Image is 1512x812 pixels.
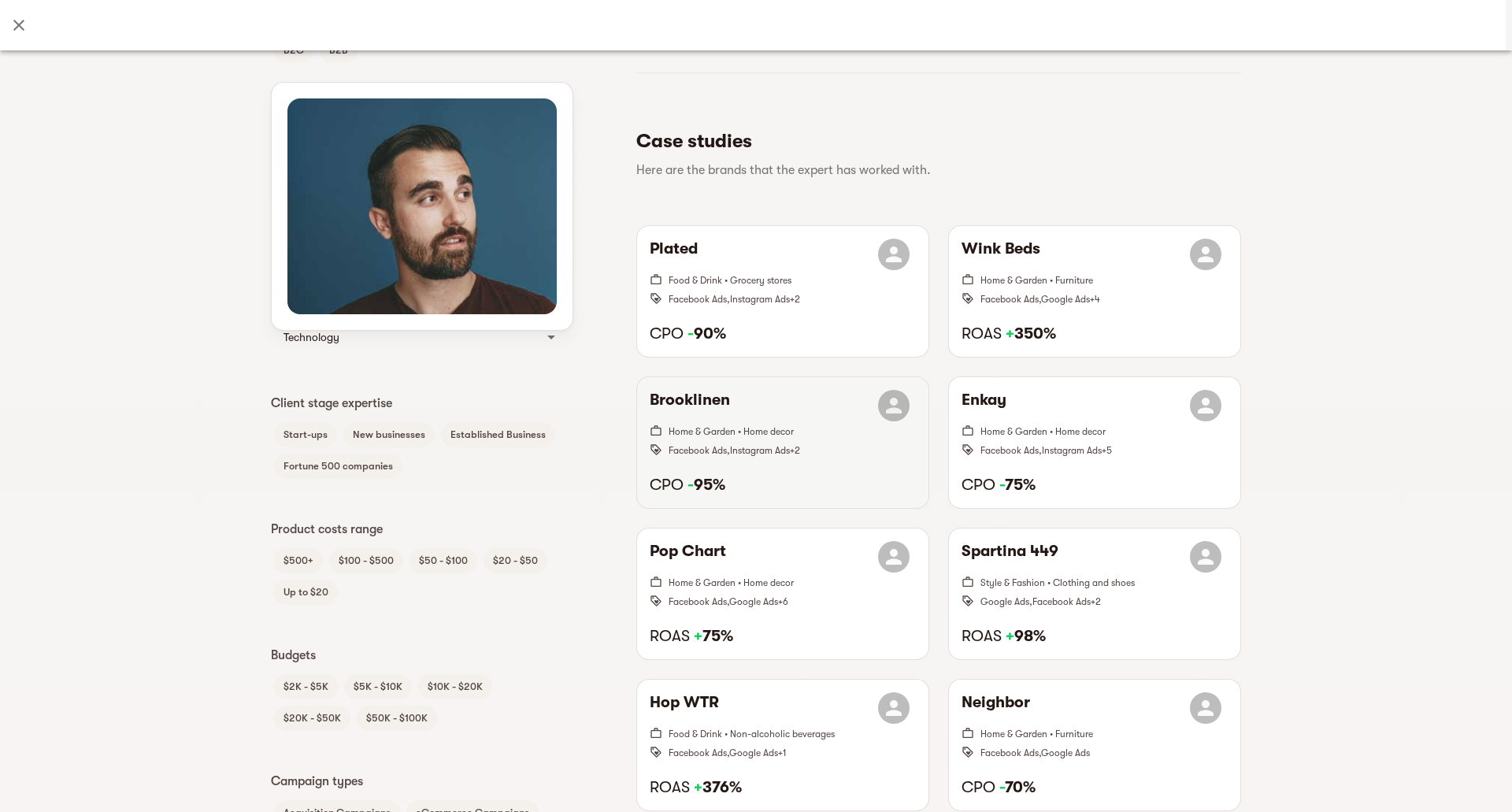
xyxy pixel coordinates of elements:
span: + 2 [1091,596,1101,607]
span: + [694,627,702,645]
h6: Wink Beds [962,239,1040,270]
strong: 95% [687,476,725,494]
span: Instagram Ads [730,294,790,305]
span: + [694,778,702,796]
span: Instagram Ads [730,445,790,456]
h6: Brooklinen [650,390,730,421]
strong: 90% [687,324,726,343]
span: $20K - $50K [274,709,350,728]
span: Google Ads , [980,596,1032,607]
p: Campaign types [271,772,573,791]
span: Google Ads [1041,294,1090,305]
strong: 75% [999,476,1036,494]
h6: ROAS [650,626,916,647]
button: PlatedFood & Drink • Grocery storesFacebook Ads,Instagram Ads+2CPO -90% [637,226,928,357]
span: + 4 [1090,294,1100,305]
span: + [1006,627,1014,645]
p: Budgets [271,646,573,665]
span: + 1 [778,747,787,758]
h6: CPO [962,475,1228,495]
div: Technology [271,318,573,356]
span: $100 - $500 [329,551,403,570]
span: $5K - $10K [344,677,412,696]
span: Facebook Ads , [669,294,730,305]
span: $20 - $50 [484,551,547,570]
span: Facebook Ads [1032,596,1091,607]
span: Google Ads [1041,747,1090,758]
span: Home & Garden • Furniture [980,729,1093,740]
span: Up to $20 [274,583,338,602]
span: $50 - $100 [409,551,477,570]
span: + 5 [1102,445,1112,456]
strong: 98% [1006,627,1046,645]
span: $500+ [274,551,323,570]
span: Google Ads [729,596,778,607]
h6: CPO [962,777,1228,798]
button: Wink BedsHome & Garden • FurnitureFacebook Ads,Google Ads+4ROAS +350% [949,226,1240,357]
span: + [1006,324,1014,343]
span: Fortune 500 companies [274,457,402,476]
h6: Enkay [962,390,1006,421]
span: Facebook Ads , [669,596,729,607]
span: Food & Drink • Grocery stores [669,275,791,286]
span: + 2 [790,445,800,456]
span: Facebook Ads , [669,445,730,456]
strong: 376% [694,778,742,796]
span: - [999,778,1005,796]
button: Spartina 449Style & Fashion • Clothing and shoesGoogle Ads,Facebook Ads+2ROAS +98% [949,528,1240,659]
h6: ROAS [650,777,916,798]
span: Facebook Ads , [980,445,1042,456]
h6: CPO [650,324,916,344]
h6: ROAS [962,324,1228,344]
span: New businesses [343,425,435,444]
span: + 2 [790,294,800,305]
span: Home & Garden • Home decor [669,577,794,588]
h6: Neighbor [962,692,1030,724]
span: Style & Fashion • Clothing and shoes [980,577,1135,588]
div: Technology [283,328,532,347]
span: $2K - $5K [274,677,338,696]
span: Facebook Ads , [980,294,1041,305]
span: Food & Drink • Non-alcoholic beverages [669,729,835,740]
h6: Spartina 449 [962,541,1058,573]
h6: Plated [650,239,698,270]
span: Home & Garden • Home decor [980,426,1106,437]
p: Product costs range [271,520,573,539]
span: Instagram Ads [1042,445,1102,456]
span: Established Business [441,425,555,444]
span: - [999,476,1005,494]
span: Home & Garden • Home decor [669,426,794,437]
strong: 75% [694,627,733,645]
span: $10K - $20K [418,677,492,696]
span: + 6 [778,596,788,607]
span: $50K - $100K [357,709,437,728]
span: Start-ups [274,425,337,444]
span: - [687,324,694,343]
span: Facebook Ads , [980,747,1041,758]
h5: Case studies [636,128,1228,154]
button: BrooklinenHome & Garden • Home decorFacebook Ads,Instagram Ads+2CPO -95% [637,377,928,508]
h6: Pop Chart [650,541,726,573]
strong: 70% [999,778,1036,796]
p: Client stage expertise [271,394,573,413]
h6: ROAS [962,626,1228,647]
span: Google Ads [729,747,778,758]
span: - [687,476,694,494]
h6: Hop WTR [650,692,719,724]
span: Facebook Ads , [669,747,729,758]
button: Hop WTRFood & Drink • Non-alcoholic beveragesFacebook Ads,Google Ads+1ROAS +376% [637,680,928,810]
h6: CPO [650,475,916,495]
span: Home & Garden • Furniture [980,275,1093,286]
button: NeighborHome & Garden • FurnitureFacebook Ads,Google AdsCPO -70% [949,680,1240,810]
button: Pop ChartHome & Garden • Home decorFacebook Ads,Google Ads+6ROAS +75% [637,528,928,659]
iframe: Chat Widget [1433,736,1512,812]
strong: 350% [1006,324,1056,343]
p: Here are the brands that the expert has worked with. [636,161,1228,180]
button: EnkayHome & Garden • Home decorFacebook Ads,Instagram Ads+5CPO -75% [949,377,1240,508]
